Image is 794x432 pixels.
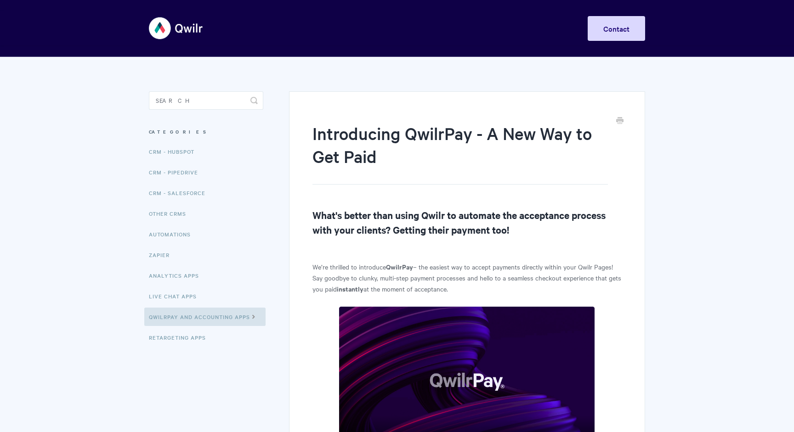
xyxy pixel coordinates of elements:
h2: What's better than using Qwilr to automate the acceptance process with your clients? Getting thei... [312,208,622,237]
strong: QwilrPay [386,262,413,271]
a: Live Chat Apps [149,287,204,305]
a: Retargeting Apps [149,328,213,347]
h3: Categories [149,123,263,140]
strong: instantly [337,284,363,293]
a: Zapier [149,246,176,264]
a: Print this Article [616,116,624,126]
a: QwilrPay and Accounting Apps [144,308,266,326]
p: We’re thrilled to introduce – the easiest way to accept payments directly within your Qwilr Pages... [312,261,622,294]
a: CRM - HubSpot [149,142,201,161]
a: Contact [588,16,645,41]
h1: Introducing QwilrPay - A New Way to Get Paid [312,122,608,185]
img: Qwilr Help Center [149,11,204,45]
input: Search [149,91,263,110]
a: CRM - Salesforce [149,184,212,202]
a: Analytics Apps [149,266,206,285]
a: Other CRMs [149,204,193,223]
a: Automations [149,225,198,243]
a: CRM - Pipedrive [149,163,205,181]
